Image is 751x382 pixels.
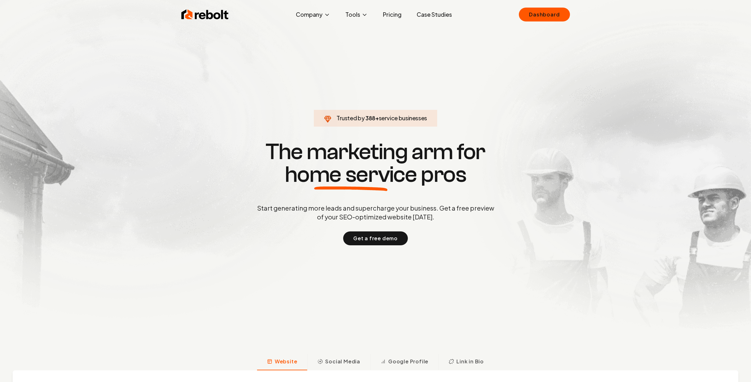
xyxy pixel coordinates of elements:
[438,354,494,370] button: Link in Bio
[181,8,229,21] img: Rebolt Logo
[388,358,428,365] span: Google Profile
[379,114,427,122] span: service businesses
[337,114,365,122] span: Trusted by
[340,8,373,21] button: Tools
[412,8,457,21] a: Case Studies
[370,354,438,370] button: Google Profile
[256,204,496,221] p: Start generating more leads and supercharge your business. Get a free preview of your SEO-optimiz...
[285,163,417,186] span: home service
[456,358,484,365] span: Link in Bio
[378,8,407,21] a: Pricing
[325,358,360,365] span: Social Media
[224,140,527,186] h1: The marketing arm for pros
[291,8,335,21] button: Company
[275,358,297,365] span: Website
[519,8,570,21] a: Dashboard
[343,231,408,245] button: Get a free demo
[307,354,370,370] button: Social Media
[257,354,308,370] button: Website
[366,114,375,122] span: 388
[375,114,379,122] span: +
